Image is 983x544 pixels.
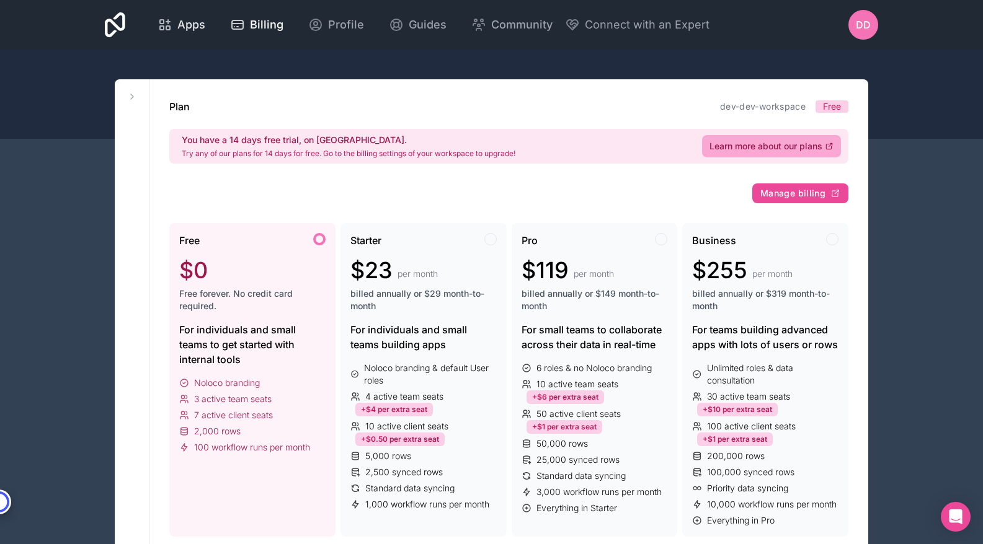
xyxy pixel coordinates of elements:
[182,134,515,146] h2: You have a 14 days free trial, on [GEOGRAPHIC_DATA].
[707,498,837,511] span: 10,000 workflow runs per month
[536,486,662,498] span: 3,000 workflow runs per month
[692,322,838,352] div: For teams building advanced apps with lots of users or rows
[355,403,433,416] div: +$4 per extra seat
[941,502,971,532] div: Open Intercom Messenger
[527,420,602,434] div: +$1 per extra seat
[707,514,775,527] span: Everything in Pro
[702,135,841,157] a: Learn more about our plans
[823,100,841,113] span: Free
[220,11,293,38] a: Billing
[250,16,283,33] span: Billing
[179,233,200,248] span: Free
[752,268,793,280] span: per month
[692,258,747,283] span: $255
[697,432,773,446] div: +$1 per extra seat
[355,432,445,446] div: +$0.50 per extra seat
[522,287,668,312] span: billed annually or $149 month-to-month
[491,16,553,33] span: Community
[707,390,790,403] span: 30 active team seats
[365,466,443,478] span: 2,500 synced rows
[565,16,709,33] button: Connect with an Expert
[298,11,374,38] a: Profile
[527,390,604,404] div: +$6 per extra seat
[365,482,455,494] span: Standard data syncing
[707,362,838,387] span: Unlimited roles & data consultation
[350,322,497,352] div: For individuals and small teams building apps
[536,437,588,450] span: 50,000 rows
[194,441,310,454] span: 100 workflow runs per month
[536,470,626,482] span: Standard data syncing
[752,183,848,203] button: Manage billing
[194,425,241,437] span: 2,000 rows
[409,16,447,33] span: Guides
[379,11,456,38] a: Guides
[707,482,788,494] span: Priority data syncing
[536,408,621,420] span: 50 active client seats
[365,450,411,462] span: 5,000 rows
[179,322,326,367] div: For individuals and small teams to get started with internal tools
[692,287,838,312] span: billed annually or $319 month-to-month
[350,233,381,248] span: Starter
[177,16,205,33] span: Apps
[856,17,871,32] span: DD
[536,502,617,514] span: Everything in Starter
[720,101,806,112] a: dev-dev-workspace
[536,362,652,374] span: 6 roles & no Noloco branding
[350,287,497,312] span: billed annually or $29 month-to-month
[194,409,273,421] span: 7 active client seats
[148,11,215,38] a: Apps
[692,233,736,248] span: Business
[522,233,538,248] span: Pro
[365,498,489,511] span: 1,000 workflow runs per month
[522,258,569,283] span: $119
[697,403,778,416] div: +$10 per extra seat
[179,258,208,283] span: $0
[364,362,496,387] span: Noloco branding & default User roles
[707,450,765,462] span: 200,000 rows
[707,420,796,432] span: 100 active client seats
[522,322,668,352] div: For small teams to collaborate across their data in real-time
[536,378,618,390] span: 10 active team seats
[182,149,515,159] p: Try any of our plans for 14 days for free. Go to the billing settings of your workspace to upgrade!
[350,258,393,283] span: $23
[574,268,614,280] span: per month
[709,140,822,152] span: Learn more about our plans
[760,188,825,199] span: Manage billing
[365,390,443,403] span: 4 active team seats
[536,454,620,466] span: 25,000 synced rows
[179,287,326,312] span: Free forever. No credit card required.
[169,99,190,114] h1: Plan
[328,16,364,33] span: Profile
[585,16,709,33] span: Connect with an Expert
[707,466,794,478] span: 100,000 synced rows
[194,393,272,405] span: 3 active team seats
[365,420,448,432] span: 10 active client seats
[194,377,260,389] span: Noloco branding
[398,268,438,280] span: per month
[461,11,563,38] a: Community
